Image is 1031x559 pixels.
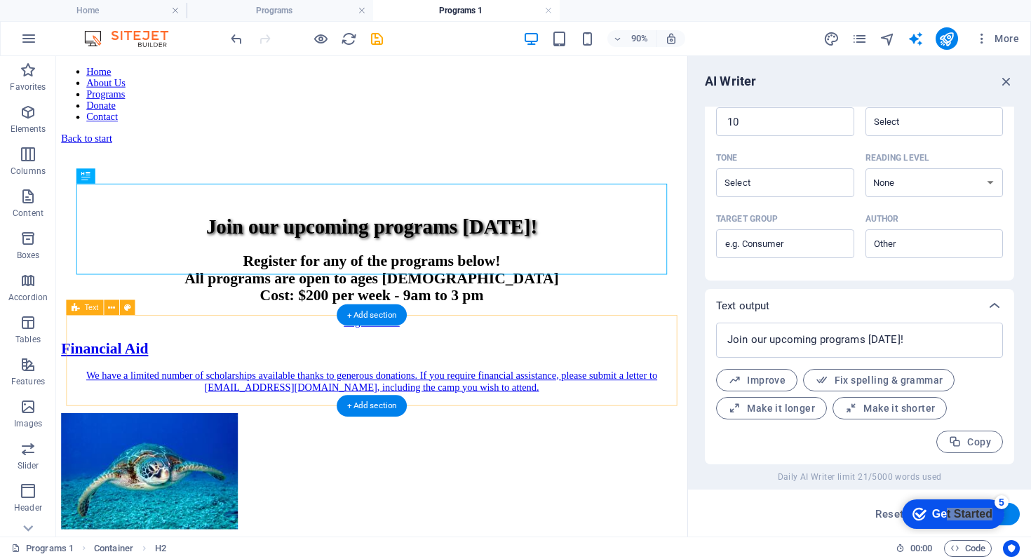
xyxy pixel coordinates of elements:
[8,292,48,303] p: Accordion
[340,30,357,47] button: reload
[728,374,786,387] span: Improve
[716,152,737,163] p: Tone
[705,73,756,90] h6: AI Writer
[823,30,840,47] button: design
[716,108,854,136] input: Max words
[723,330,996,351] textarea: Join our upcoming programs [DATE]!
[851,31,868,47] i: Pages (Ctrl+Alt+S)
[950,540,985,557] span: Code
[705,323,1014,464] div: Text output
[11,166,46,177] p: Columns
[14,418,43,429] p: Images
[716,233,854,255] input: Target group
[41,15,102,28] div: Get Started
[81,30,186,47] img: Editor Logo
[337,395,407,417] div: + Add section
[938,31,955,47] i: Publish
[312,30,329,47] button: Click here to leave preview mode and continue editing
[815,374,943,387] span: Fix spelling & grammar
[11,540,74,557] a: Click to cancel selection. Double-click to open Pages
[969,27,1025,50] button: More
[868,503,911,525] button: Reset
[936,431,1003,453] button: Copy
[18,460,39,471] p: Slider
[705,86,1014,281] div: Text settings
[15,334,41,345] p: Tables
[94,540,166,557] nav: breadcrumb
[716,213,778,224] p: Target group
[11,123,46,135] p: Elements
[803,369,955,391] button: Fix spelling & grammar
[880,31,896,47] i: Navigator
[844,402,935,415] span: Make it shorter
[228,30,245,47] button: undo
[975,32,1019,46] span: More
[11,376,45,387] p: Features
[341,31,357,47] i: Reload page
[628,30,651,47] h6: 90%
[368,30,385,47] button: save
[10,81,46,93] p: Favorites
[728,402,815,415] span: Make it longer
[369,31,385,47] i: Save (Ctrl+S)
[17,250,40,261] p: Boxes
[337,304,407,326] div: + Add section
[778,471,942,483] span: Daily AI Writer limit 21/5000 words used
[936,27,958,50] button: publish
[823,31,840,47] i: Design (Ctrl+Alt+Y)
[870,112,976,132] input: Content typeClear
[910,540,932,557] span: 00 00
[920,543,922,553] span: :
[716,369,797,391] button: Improve
[716,299,770,313] p: Text output
[94,540,133,557] span: Click to select. Double-click to edit
[373,3,560,18] h4: Programs 1
[85,304,99,311] span: Text
[104,3,118,17] div: 5
[607,30,657,47] button: 90%
[948,436,991,449] span: Copy
[229,31,245,47] i: Undo: Edit headline (Ctrl+Z)
[944,540,992,557] button: Code
[720,173,827,193] input: ToneClear
[865,168,1004,197] select: Reading level
[1003,540,1020,557] button: Usercentrics
[155,540,166,557] span: Click to select. Double-click to edit
[851,30,868,47] button: pages
[11,7,114,36] div: Get Started 5 items remaining, 0% complete
[880,30,896,47] button: navigator
[870,234,976,254] input: AuthorClear
[865,152,929,163] p: Reading level
[187,3,373,18] h4: Programs
[665,32,678,45] i: On resize automatically adjust zoom level to fit chosen device.
[833,397,947,419] button: Make it shorter
[14,502,42,513] p: Header
[908,31,924,47] i: AI Writer
[705,289,1014,323] div: Text output
[716,397,827,419] button: Make it longer
[908,30,924,47] button: text_generator
[865,213,899,224] p: Author
[875,509,903,520] span: Reset
[6,316,696,396] a: Financial AidWe have a limited number of scholarships available thanks to generous donations. If ...
[13,208,43,219] p: Content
